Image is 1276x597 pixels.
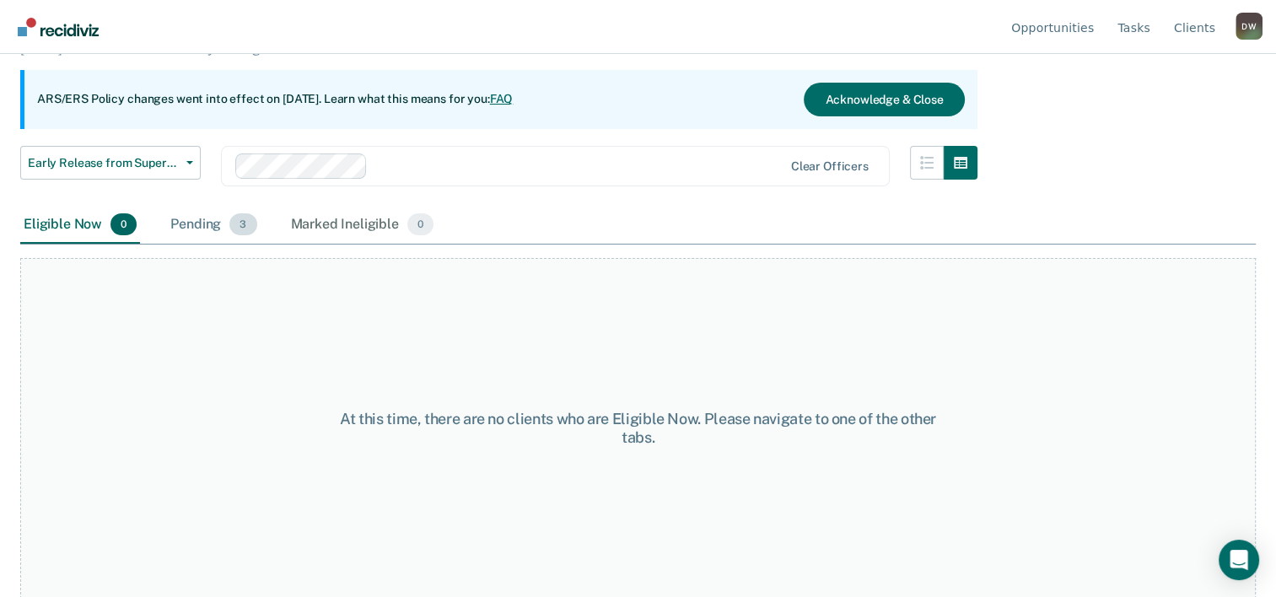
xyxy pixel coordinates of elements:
div: Pending3 [167,207,260,244]
a: FAQ [490,92,514,105]
p: ARS/ERS Policy changes went into effect on [DATE]. Learn what this means for you: [37,91,513,108]
div: Eligible Now0 [20,207,140,244]
div: At this time, there are no clients who are Eligible Now. Please navigate to one of the other tabs. [330,410,947,446]
div: Clear officers [791,159,869,174]
span: 0 [110,213,137,235]
button: Early Release from Supervision [20,146,201,180]
span: 3 [229,213,256,235]
img: Recidiviz [18,18,99,36]
button: Acknowledge & Close [804,83,964,116]
span: Early Release from Supervision [28,156,180,170]
div: D W [1236,13,1263,40]
div: Marked Ineligible0 [288,207,438,244]
span: 0 [407,213,433,235]
div: Open Intercom Messenger [1219,540,1259,580]
p: Supervision clients may be eligible for Early Release from Supervision if they meet certain crite... [20,24,929,56]
button: Profile dropdown button [1236,13,1263,40]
